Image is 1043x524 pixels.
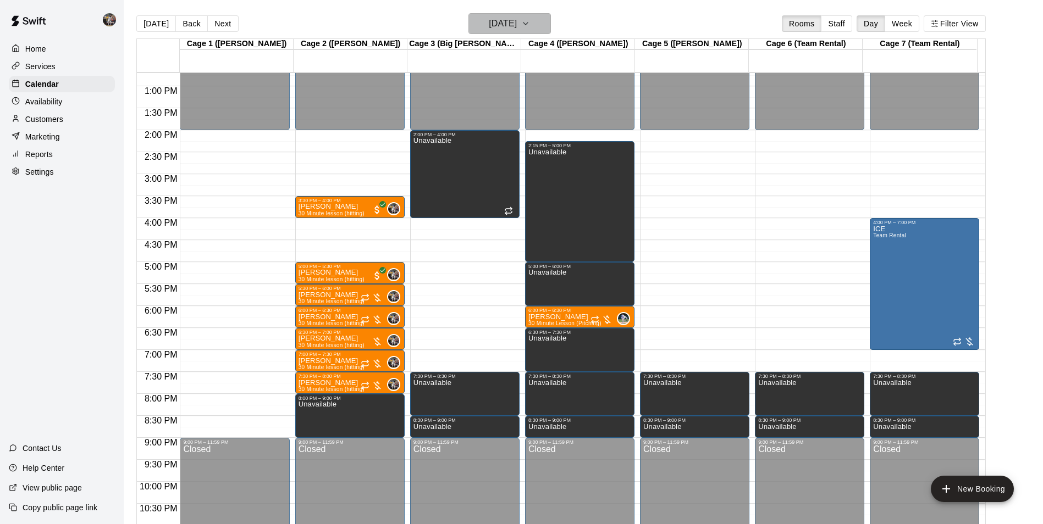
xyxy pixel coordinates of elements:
[9,164,115,180] div: Settings
[23,482,82,493] p: View public page
[295,284,405,306] div: 5:30 PM – 6:00 PM: Grey Cummings
[299,395,401,401] div: 8:00 PM – 9:00 PM
[9,129,115,145] a: Marketing
[387,290,400,303] div: Cody Hawn
[299,374,401,379] div: 7:30 PM – 8:00 PM
[25,43,46,54] p: Home
[528,417,631,423] div: 8:30 PM – 9:00 PM
[391,268,400,281] span: Cody Hawn
[863,39,976,49] div: Cage 7 (Team Rental)
[142,196,180,205] span: 3:30 PM
[413,439,516,445] div: 9:00 PM – 11:59 PM
[388,203,399,214] img: Cody Hawn
[299,364,365,370] span: 30 Minute lesson (hitting)
[142,328,180,337] span: 6:30 PM
[870,416,979,438] div: 8:30 PM – 9:00 PM: Unavailable
[755,416,864,438] div: 8:30 PM – 9:00 PM: Unavailable
[635,39,749,49] div: Cage 5 ([PERSON_NAME])
[142,152,180,161] span: 2:30 PM
[25,61,56,72] p: Services
[528,264,631,269] div: 5:00 PM – 6:00 PM
[821,15,852,32] button: Staff
[391,290,400,303] span: Cody Hawn
[489,16,517,31] h6: [DATE]
[870,218,979,350] div: 4:00 PM – 7:00 PM: ICE
[137,482,180,491] span: 10:00 PM
[142,372,180,381] span: 7:30 PM
[372,270,383,281] span: All customers have paid
[525,141,634,262] div: 2:15 PM – 5:00 PM: Unavailable
[873,220,976,225] div: 4:00 PM – 7:00 PM
[295,372,405,394] div: 7:30 PM – 8:00 PM: Ty Eichman
[142,174,180,183] span: 3:00 PM
[521,39,635,49] div: Cage 4 ([PERSON_NAME])
[299,330,401,335] div: 6:30 PM – 7:00 PM
[295,262,405,284] div: 5:00 PM – 5:30 PM: Harlan Valentine
[873,374,976,379] div: 7:30 PM – 8:30 PM
[873,232,906,238] span: Team Rental
[299,198,401,203] div: 3:30 PM – 4:00 PM
[410,416,520,438] div: 8:30 PM – 9:00 PM: Unavailable
[617,312,630,325] div: Chad Bell
[525,262,634,306] div: 5:00 PM – 6:00 PM: Unavailable
[591,315,599,324] span: Recurring event
[870,372,979,416] div: 7:30 PM – 8:30 PM: Unavailable
[387,202,400,215] div: Cody Hawn
[299,342,365,348] span: 30 Minute lesson (hitting)
[9,111,115,127] div: Customers
[9,93,115,110] a: Availability
[391,312,400,325] span: Cody Hawn
[410,130,520,218] div: 2:00 PM – 4:00 PM: Unavailable
[295,328,405,350] div: 6:30 PM – 7:00 PM: Brayden Hayes
[23,462,64,473] p: Help Center
[137,504,180,513] span: 10:30 PM
[361,293,369,302] span: Recurring event
[101,9,124,31] div: Cody Hawn
[299,439,401,445] div: 9:00 PM – 11:59 PM
[528,439,631,445] div: 9:00 PM – 11:59 PM
[142,130,180,140] span: 2:00 PM
[9,58,115,75] a: Services
[294,39,407,49] div: Cage 2 ([PERSON_NAME])
[142,416,180,425] span: 8:30 PM
[885,15,919,32] button: Week
[758,374,861,379] div: 7:30 PM – 8:30 PM
[873,439,976,445] div: 9:00 PM – 11:59 PM
[413,417,516,423] div: 8:30 PM – 9:00 PM
[299,308,401,313] div: 6:00 PM – 6:30 PM
[413,374,516,379] div: 7:30 PM – 8:30 PM
[142,394,180,403] span: 8:00 PM
[25,149,53,160] p: Reports
[361,315,369,324] span: Recurring event
[23,502,97,513] p: Copy public page link
[25,114,63,125] p: Customers
[643,417,746,423] div: 8:30 PM – 9:00 PM
[299,286,401,291] div: 5:30 PM – 6:00 PM
[391,202,400,215] span: Cody Hawn
[387,268,400,281] div: Cody Hawn
[142,350,180,359] span: 7:00 PM
[142,108,180,118] span: 1:30 PM
[525,372,634,416] div: 7:30 PM – 8:30 PM: Unavailable
[528,320,601,326] span: 30 Minute Lesson (Pitching)
[299,276,365,282] span: 30 Minute lesson (hitting)
[25,96,63,107] p: Availability
[525,328,634,372] div: 6:30 PM – 7:30 PM: Unavailable
[142,284,180,293] span: 5:30 PM
[25,79,59,90] p: Calendar
[9,41,115,57] a: Home
[618,313,629,324] img: Chad Bell
[528,330,631,335] div: 6:30 PM – 7:30 PM
[758,439,861,445] div: 9:00 PM – 11:59 PM
[142,262,180,271] span: 5:00 PM
[136,15,176,32] button: [DATE]
[640,416,749,438] div: 8:30 PM – 9:00 PM: Unavailable
[25,131,60,142] p: Marketing
[9,146,115,163] a: Reports
[525,306,634,328] div: 6:00 PM – 6:30 PM: Gray Cummings
[180,39,294,49] div: Cage 1 ([PERSON_NAME])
